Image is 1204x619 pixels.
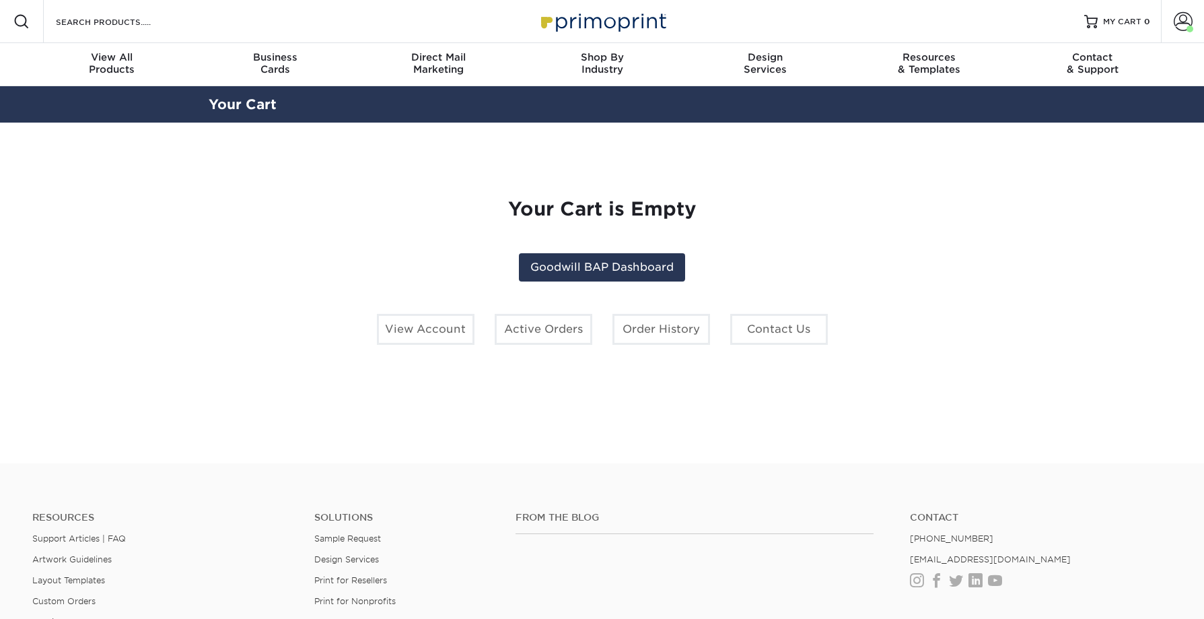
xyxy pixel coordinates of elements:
[193,43,357,86] a: BusinessCards
[847,51,1011,63] span: Resources
[30,51,194,75] div: Products
[193,51,357,75] div: Cards
[55,13,186,30] input: SEARCH PRODUCTS.....
[357,51,520,75] div: Marketing
[314,554,379,564] a: Design Services
[1011,43,1174,86] a: Contact& Support
[314,575,387,585] a: Print for Resellers
[1103,16,1141,28] span: MY CART
[219,198,985,221] h1: Your Cart is Empty
[357,51,520,63] span: Direct Mail
[209,96,277,112] a: Your Cart
[32,512,294,523] h4: Resources
[519,253,685,282] a: Goodwill BAP Dashboard
[193,51,357,63] span: Business
[910,554,1071,564] a: [EMAIL_ADDRESS][DOMAIN_NAME]
[32,554,112,564] a: Artwork Guidelines
[314,533,381,544] a: Sample Request
[684,51,847,63] span: Design
[910,512,1172,523] a: Contact
[910,533,993,544] a: [PHONE_NUMBER]
[30,43,194,86] a: View AllProducts
[357,43,520,86] a: Direct MailMarketing
[32,533,126,544] a: Support Articles | FAQ
[377,314,474,345] a: View Account
[535,7,670,36] img: Primoprint
[1011,51,1174,63] span: Contact
[516,512,874,523] h4: From the Blog
[847,51,1011,75] div: & Templates
[1011,51,1174,75] div: & Support
[847,43,1011,86] a: Resources& Templates
[520,51,684,63] span: Shop By
[612,314,710,345] a: Order History
[520,51,684,75] div: Industry
[520,43,684,86] a: Shop ByIndustry
[1144,17,1150,26] span: 0
[30,51,194,63] span: View All
[684,51,847,75] div: Services
[314,512,495,523] h4: Solutions
[684,43,847,86] a: DesignServices
[32,575,105,585] a: Layout Templates
[495,314,592,345] a: Active Orders
[32,596,96,606] a: Custom Orders
[314,596,396,606] a: Print for Nonprofits
[730,314,828,345] a: Contact Us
